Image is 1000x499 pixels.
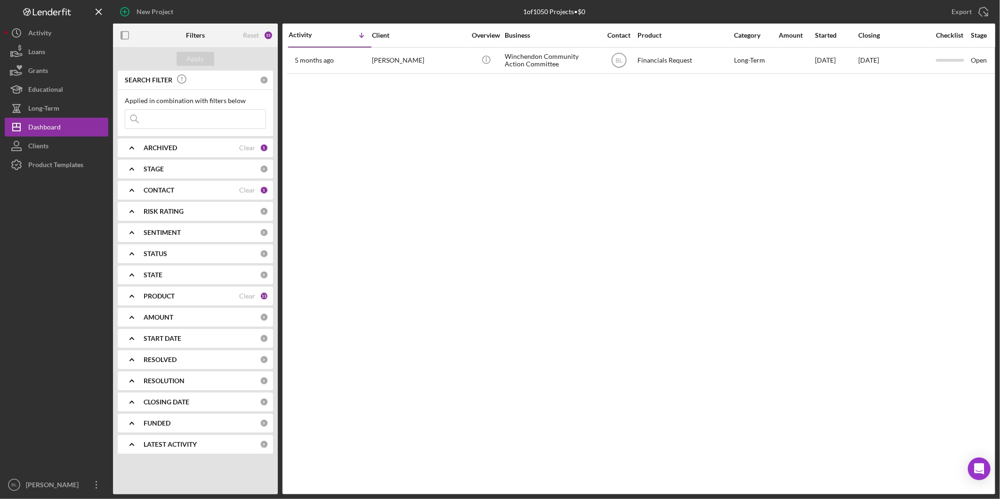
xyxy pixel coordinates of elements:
[144,250,167,258] b: STATUS
[144,441,197,448] b: LATEST ACTIVITY
[28,80,63,101] div: Educational
[144,165,164,173] b: STAGE
[260,398,268,406] div: 0
[5,42,108,61] button: Loans
[28,137,48,158] div: Clients
[144,377,185,385] b: RESOLUTION
[5,118,108,137] button: Dashboard
[930,32,970,39] div: Checklist
[239,186,255,194] div: Clear
[815,32,857,39] div: Started
[28,118,61,139] div: Dashboard
[264,31,273,40] div: 15
[858,56,879,64] time: [DATE]
[372,48,466,73] div: [PERSON_NAME]
[260,249,268,258] div: 0
[5,99,108,118] button: Long-Term
[637,48,732,73] div: Financials Request
[779,32,814,39] div: Amount
[144,144,177,152] b: ARCHIVED
[5,80,108,99] button: Educational
[144,186,174,194] b: CONTACT
[177,52,214,66] button: Apply
[239,144,255,152] div: Clear
[615,57,622,64] text: BL
[505,32,599,39] div: Business
[11,483,17,488] text: BL
[5,475,108,494] button: BL[PERSON_NAME]
[260,355,268,364] div: 0
[5,155,108,174] button: Product Templates
[125,76,172,84] b: SEARCH FILTER
[815,48,857,73] div: [DATE]
[295,56,334,64] time: 2025-04-12 21:27
[260,419,268,427] div: 0
[734,48,778,73] div: Long-Term
[144,292,175,300] b: PRODUCT
[144,419,170,427] b: FUNDED
[144,208,184,215] b: RISK RATING
[137,2,173,21] div: New Project
[28,24,51,45] div: Activity
[734,32,778,39] div: Category
[125,97,266,105] div: Applied in combination with filters below
[858,32,929,39] div: Closing
[28,155,83,177] div: Product Templates
[260,334,268,343] div: 0
[260,76,268,84] div: 0
[243,32,259,39] div: Reset
[260,207,268,216] div: 0
[260,165,268,173] div: 0
[28,99,59,120] div: Long-Term
[5,24,108,42] button: Activity
[113,2,183,21] button: New Project
[144,314,173,321] b: AMOUNT
[260,186,268,194] div: 1
[289,31,330,39] div: Activity
[28,42,45,64] div: Loans
[28,61,48,82] div: Grants
[5,61,108,80] button: Grants
[260,144,268,152] div: 1
[144,398,189,406] b: CLOSING DATE
[260,292,268,300] div: 13
[942,2,995,21] button: Export
[260,377,268,385] div: 0
[260,440,268,449] div: 0
[144,229,181,236] b: SENTIMENT
[523,8,585,16] div: 1 of 1050 Projects • $0
[505,48,599,73] div: Winchendon Community Action Committee
[144,356,177,363] b: RESOLVED
[968,458,991,480] div: Open Intercom Messenger
[144,271,162,279] b: STATE
[260,313,268,322] div: 0
[5,137,108,155] button: Clients
[187,52,204,66] div: Apply
[260,228,268,237] div: 0
[144,335,181,342] b: START DATE
[372,32,466,39] div: Client
[260,271,268,279] div: 0
[239,292,255,300] div: Clear
[601,32,637,39] div: Contact
[24,475,85,497] div: [PERSON_NAME]
[186,32,205,39] b: Filters
[952,2,972,21] div: Export
[637,32,732,39] div: Product
[468,32,504,39] div: Overview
